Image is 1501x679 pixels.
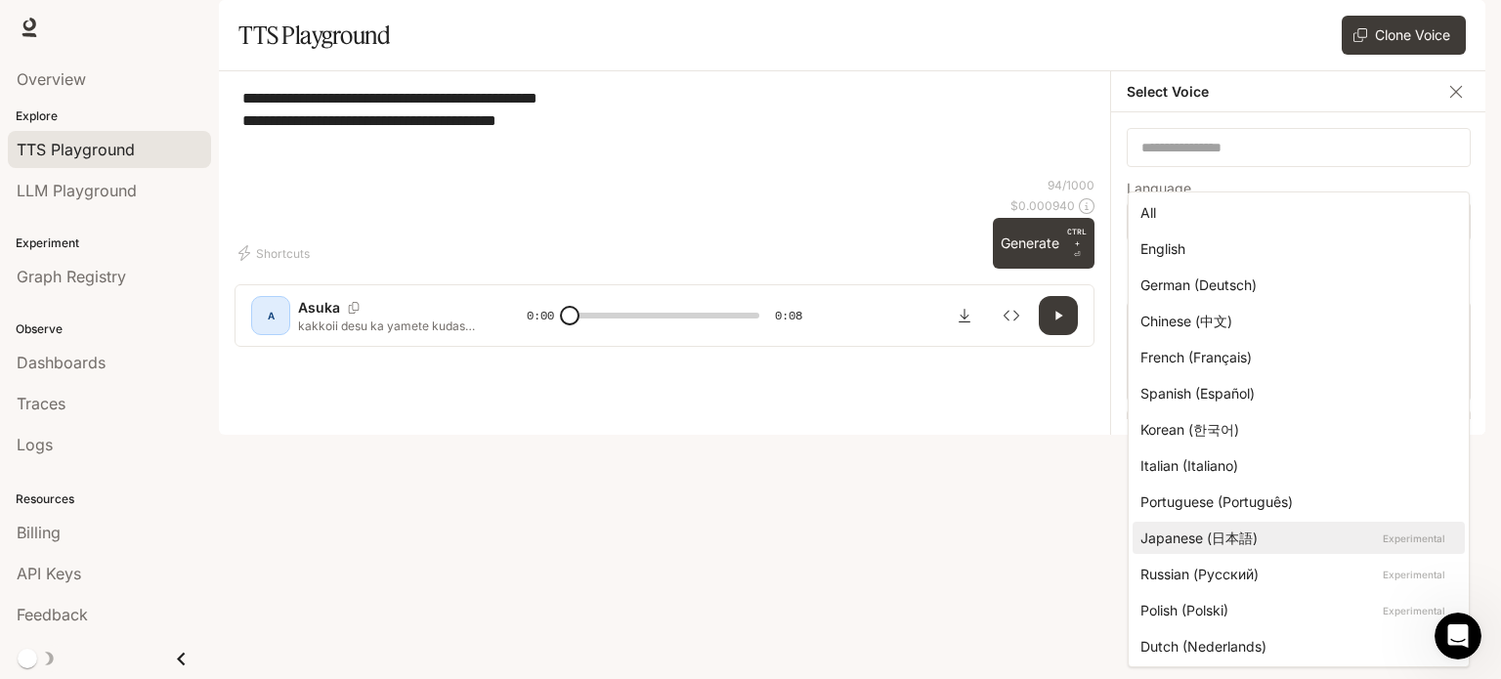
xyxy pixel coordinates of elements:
[1140,275,1449,295] div: German (Deutsch)
[1140,238,1449,259] div: English
[1140,202,1449,223] div: All
[1379,566,1449,583] p: Experimental
[1140,455,1449,476] div: Italian (Italiano)
[1140,383,1449,403] div: Spanish (Español)
[1379,530,1449,547] p: Experimental
[1140,419,1449,440] div: Korean (한국어)
[1140,564,1449,584] div: Russian (Русский)
[1140,600,1449,620] div: Polish (Polski)
[1140,491,1449,512] div: Portuguese (Português)
[1140,636,1449,657] div: Dutch (Nederlands)
[1140,528,1449,548] div: Japanese (日本語)
[1435,613,1481,659] iframe: Intercom live chat
[1140,311,1449,331] div: Chinese (中文)
[1140,347,1449,367] div: French (Français)
[1379,602,1449,619] p: Experimental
